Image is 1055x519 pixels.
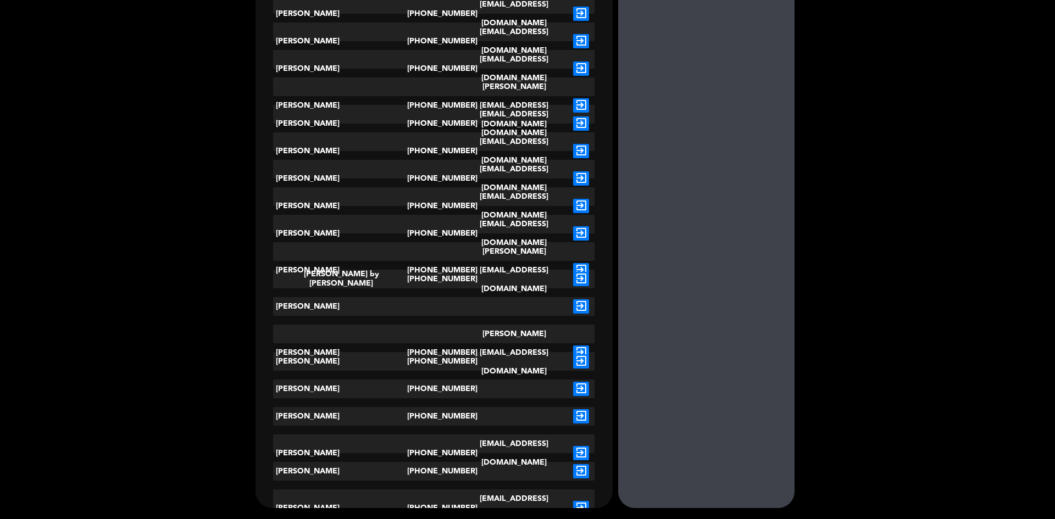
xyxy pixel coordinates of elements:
[407,380,461,398] div: [PHONE_NUMBER]
[573,7,589,21] i: exit_to_app
[407,132,461,170] div: [PHONE_NUMBER]
[273,160,407,197] div: [PERSON_NAME]
[407,352,461,371] div: [PHONE_NUMBER]
[407,77,461,133] div: [PHONE_NUMBER]
[573,354,589,369] i: exit_to_app
[273,77,407,133] div: [PERSON_NAME]
[273,50,407,87] div: [PERSON_NAME]
[573,116,589,131] i: exit_to_app
[273,242,407,298] div: [PERSON_NAME]
[273,380,407,398] div: [PERSON_NAME]
[407,407,461,426] div: [PHONE_NUMBER]
[407,187,461,225] div: [PHONE_NUMBER]
[273,23,407,60] div: [PERSON_NAME]
[407,105,461,142] div: [PHONE_NUMBER]
[460,23,568,60] div: [EMAIL_ADDRESS][DOMAIN_NAME]
[460,160,568,197] div: [EMAIL_ADDRESS][DOMAIN_NAME]
[273,215,407,252] div: [PERSON_NAME]
[273,462,407,481] div: [PERSON_NAME]
[573,345,589,360] i: exit_to_app
[573,501,589,515] i: exit_to_app
[407,23,461,60] div: [PHONE_NUMBER]
[573,272,589,286] i: exit_to_app
[573,382,589,396] i: exit_to_app
[407,160,461,197] div: [PHONE_NUMBER]
[273,132,407,170] div: [PERSON_NAME]
[460,77,568,133] div: [PERSON_NAME][EMAIL_ADDRESS][DOMAIN_NAME]
[407,215,461,252] div: [PHONE_NUMBER]
[573,299,589,314] i: exit_to_app
[273,407,407,426] div: [PERSON_NAME]
[273,187,407,225] div: [PERSON_NAME]
[460,215,568,252] div: [EMAIL_ADDRESS][DOMAIN_NAME]
[573,226,589,241] i: exit_to_app
[273,105,407,142] div: [PERSON_NAME]
[407,434,461,472] div: [PHONE_NUMBER]
[460,50,568,87] div: [EMAIL_ADDRESS][DOMAIN_NAME]
[273,297,407,316] div: [PERSON_NAME]
[273,325,407,381] div: [PERSON_NAME]
[460,242,568,298] div: [PERSON_NAME][EMAIL_ADDRESS][DOMAIN_NAME]
[573,98,589,113] i: exit_to_app
[573,34,589,48] i: exit_to_app
[460,105,568,142] div: [EMAIL_ADDRESS][DOMAIN_NAME]
[460,434,568,472] div: [EMAIL_ADDRESS][DOMAIN_NAME]
[573,144,589,158] i: exit_to_app
[573,199,589,213] i: exit_to_app
[407,242,461,298] div: [PHONE_NUMBER]
[573,464,589,478] i: exit_to_app
[407,325,461,381] div: [PHONE_NUMBER]
[460,325,568,381] div: [PERSON_NAME][EMAIL_ADDRESS][DOMAIN_NAME]
[273,270,407,288] div: [PERSON_NAME] by [PERSON_NAME]
[407,270,461,288] div: [PHONE_NUMBER]
[573,409,589,423] i: exit_to_app
[460,187,568,225] div: [EMAIL_ADDRESS][DOMAIN_NAME]
[573,171,589,186] i: exit_to_app
[273,352,407,371] div: [PERSON_NAME]
[460,132,568,170] div: [EMAIL_ADDRESS][DOMAIN_NAME]
[407,50,461,87] div: [PHONE_NUMBER]
[273,434,407,472] div: [PERSON_NAME]
[407,462,461,481] div: [PHONE_NUMBER]
[573,263,589,277] i: exit_to_app
[573,446,589,460] i: exit_to_app
[573,62,589,76] i: exit_to_app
